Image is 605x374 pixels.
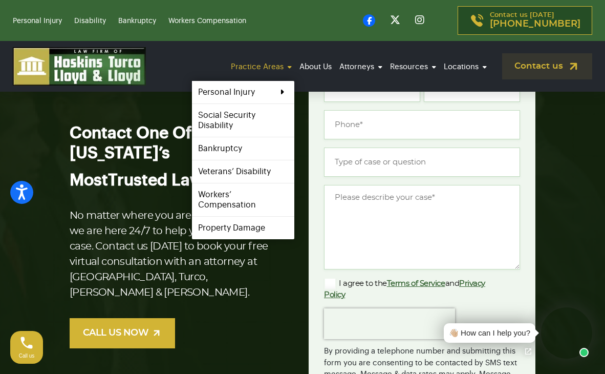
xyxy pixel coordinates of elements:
a: Disability [74,17,106,25]
a: Open chat [517,341,539,362]
iframe: reCAPTCHA [324,308,455,339]
p: Contact us [DATE] [490,12,580,29]
label: I agree to the and [324,278,504,300]
a: Terms of Service [387,280,445,287]
span: Trusted Law Firms [108,172,251,189]
a: CALL US NOW [70,318,175,348]
a: Social Security Disability [192,104,294,137]
a: Workers’ Compensation [192,183,294,216]
a: Workers Compensation [168,17,246,25]
input: Phone* [324,110,520,139]
p: No matter where you are in [US_STATE], we are here 24/7 to help you with your case. Contact us [D... [70,208,276,300]
div: 👋🏼 How can I help you? [449,327,530,339]
a: Veterans’ Disability [192,160,294,183]
img: arrow-up-right-light.svg [152,328,162,338]
a: Bankruptcy [192,137,294,160]
input: Type of case or question [324,148,520,177]
span: Most [70,172,108,189]
a: Attorneys [337,53,385,81]
a: Personal Injury [192,81,294,103]
a: Locations [441,53,489,81]
a: Contact us [DATE][PHONE_NUMBER] [458,6,592,35]
a: Personal Injury [13,17,62,25]
span: Call us [19,353,35,359]
img: logo [13,47,146,86]
a: About Us [297,53,334,81]
a: Bankruptcy [118,17,156,25]
a: Resources [387,53,439,81]
a: Practice Areas [228,53,294,81]
a: Property Damage [192,217,294,239]
span: Contact One Of [US_STATE]’s [70,125,192,161]
span: [PHONE_NUMBER] [490,19,580,29]
a: Contact us [502,53,592,79]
